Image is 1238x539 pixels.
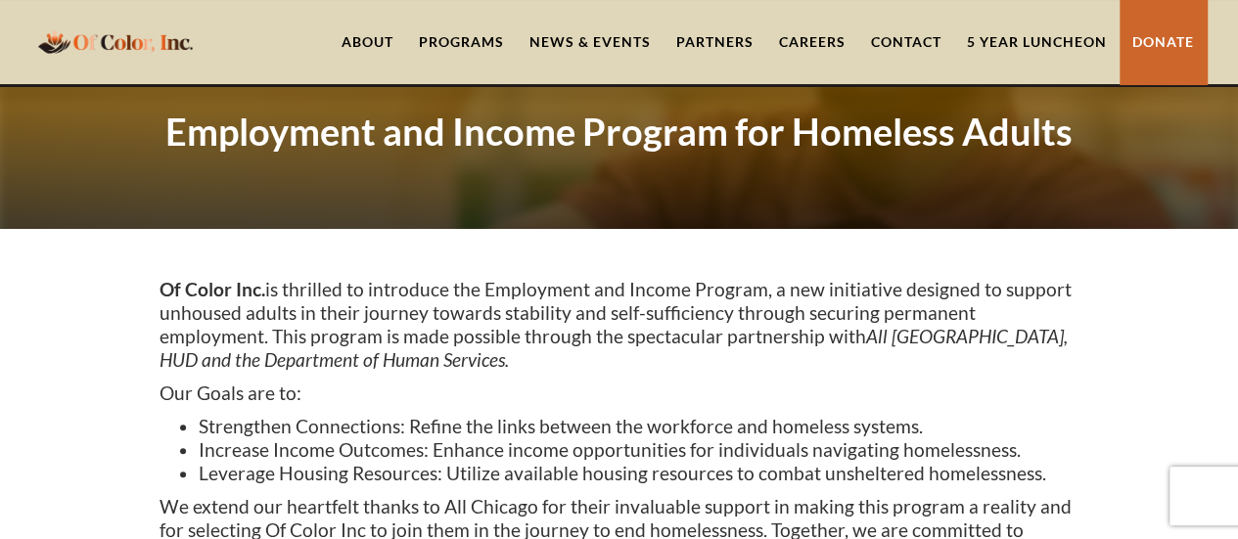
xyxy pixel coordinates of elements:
strong: Employment and Income Program for Homeless Adults [165,109,1073,154]
em: All [GEOGRAPHIC_DATA], HUD and the Department of Human Services. [160,325,1068,371]
p: Our Goals are to: [160,382,1079,405]
li: Strengthen Connections: Refine the links between the workforce and homeless systems. [199,415,1079,438]
a: home [32,19,199,65]
li: Increase Income Outcomes: Enhance income opportunities for individuals navigating homelessness. [199,438,1079,462]
div: Programs [419,32,504,52]
p: is thrilled to introduce the Employment and Income Program, a new initiative designed to support ... [160,278,1079,372]
strong: Of Color Inc. [160,278,265,300]
li: Leverage Housing Resources: Utilize available housing resources to combat unsheltered homelessness. [199,462,1079,485]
